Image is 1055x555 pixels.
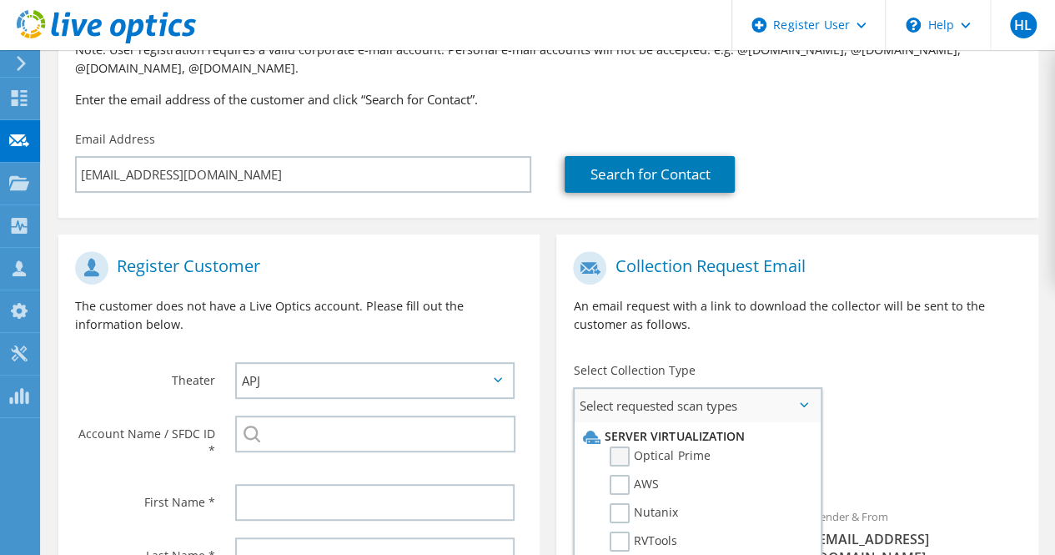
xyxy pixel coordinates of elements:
div: Requested Collections [556,429,1037,491]
label: RVTools [610,532,677,552]
li: Server Virtualization [579,426,811,447]
h3: Enter the email address of the customer and click “Search for Contact”. [75,90,1022,108]
h1: Collection Request Email [573,251,1012,285]
label: AWS [610,475,659,495]
label: Optical Prime [610,447,710,467]
span: HL [1010,12,1037,38]
p: The customer does not have a Live Optics account. Please fill out the information below. [75,297,523,334]
svg: \n [906,18,921,33]
label: Nutanix [610,503,678,523]
label: Account Name / SFDC ID * [75,416,214,459]
p: An email request with a link to download the collector will be sent to the customer as follows. [573,297,1021,334]
a: Search for Contact [565,156,735,193]
h1: Register Customer [75,251,515,285]
span: Select requested scan types [575,389,820,422]
label: Theater [75,362,214,389]
p: Note: User registration requires a valid corporate e-mail account. Personal e-mail accounts will ... [75,41,1022,78]
label: Select Collection Type [573,362,695,379]
label: First Name * [75,484,214,511]
label: Email Address [75,131,155,148]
